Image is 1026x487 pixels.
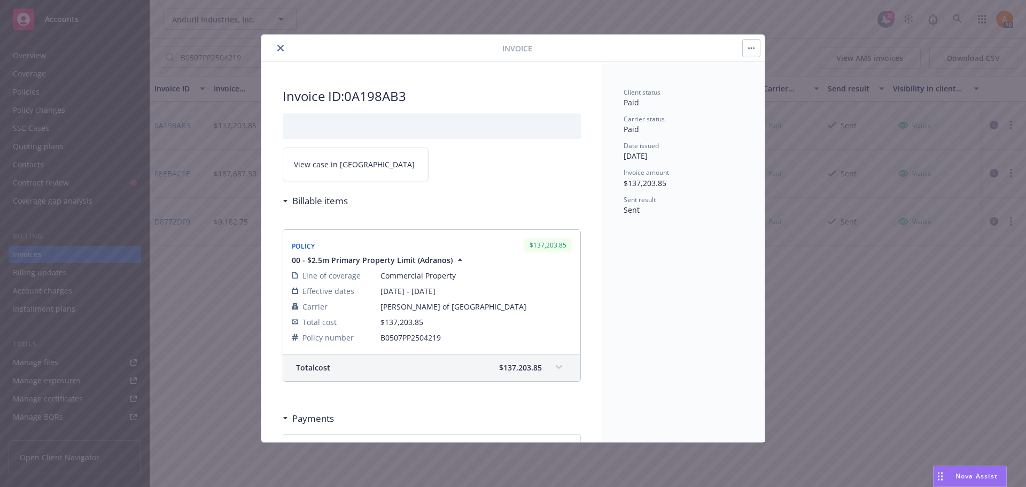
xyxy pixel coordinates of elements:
div: $137,203.85 [524,238,572,252]
span: View case in [GEOGRAPHIC_DATA] [294,159,415,170]
h2: Invoice ID: 0A198AB3 [283,88,581,105]
span: Total cost [296,362,330,373]
button: Nova Assist [933,466,1007,487]
button: 00 - $2.5m Primary Property Limit (Adranos) [292,254,465,266]
span: Nova Assist [955,471,998,481]
span: Sent result [624,195,656,204]
span: Paid [624,97,639,107]
span: Effective dates [302,285,354,297]
span: Carrier [302,301,328,312]
span: B0507PP2504219 [380,332,572,343]
span: $137,203.85 [380,317,423,327]
span: [PERSON_NAME] of [GEOGRAPHIC_DATA] [380,301,572,312]
span: Policy [292,242,315,251]
button: close [274,42,287,55]
span: Policy number [302,332,354,343]
span: Total cost [302,316,337,328]
div: Billable items [283,194,348,208]
h3: Payments [292,412,334,426]
span: $137,203.85 [624,178,666,188]
span: Invoice [502,43,532,54]
div: Totalcost$137,203.85 [283,354,580,381]
span: [DATE] [624,151,648,161]
span: Commercial Property [380,270,572,281]
span: Paid [624,124,639,134]
span: Sent [624,205,640,215]
span: $137,203.85 [499,362,542,373]
span: Invoice amount [624,168,669,177]
div: Payments [283,412,334,426]
h3: Billable items [292,194,348,208]
span: [DATE] - [DATE] [380,285,572,297]
div: Drag to move [934,466,947,486]
span: 00 - $2.5m Primary Property Limit (Adranos) [292,254,453,266]
span: Client status [624,88,660,97]
span: Date issued [624,141,659,150]
a: View case in [GEOGRAPHIC_DATA] [283,148,429,181]
span: Line of coverage [302,270,361,281]
span: Carrier status [624,114,665,123]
